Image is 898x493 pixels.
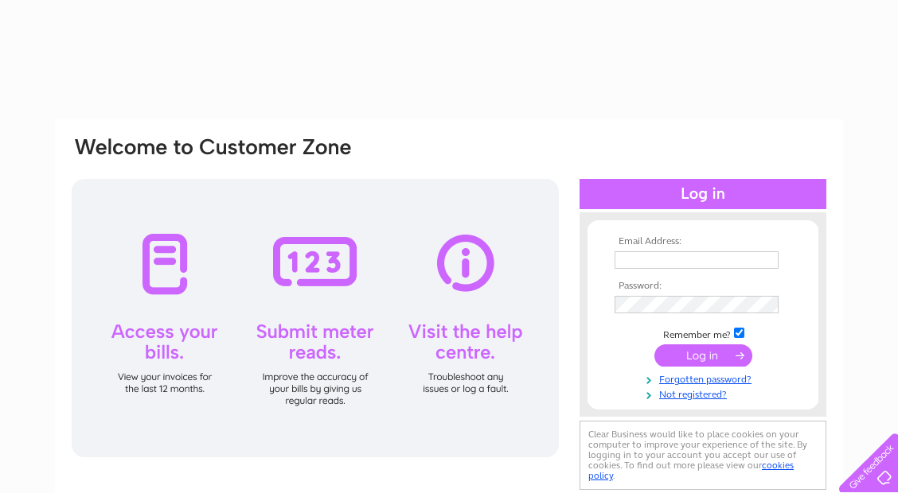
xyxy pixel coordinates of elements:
[588,460,794,481] a: cookies policy
[580,421,826,490] div: Clear Business would like to place cookies on your computer to improve your experience of the sit...
[611,325,795,341] td: Remember me?
[611,236,795,247] th: Email Address:
[654,344,752,367] input: Submit
[611,281,795,292] th: Password:
[615,371,795,386] a: Forgotten password?
[615,386,795,401] a: Not registered?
